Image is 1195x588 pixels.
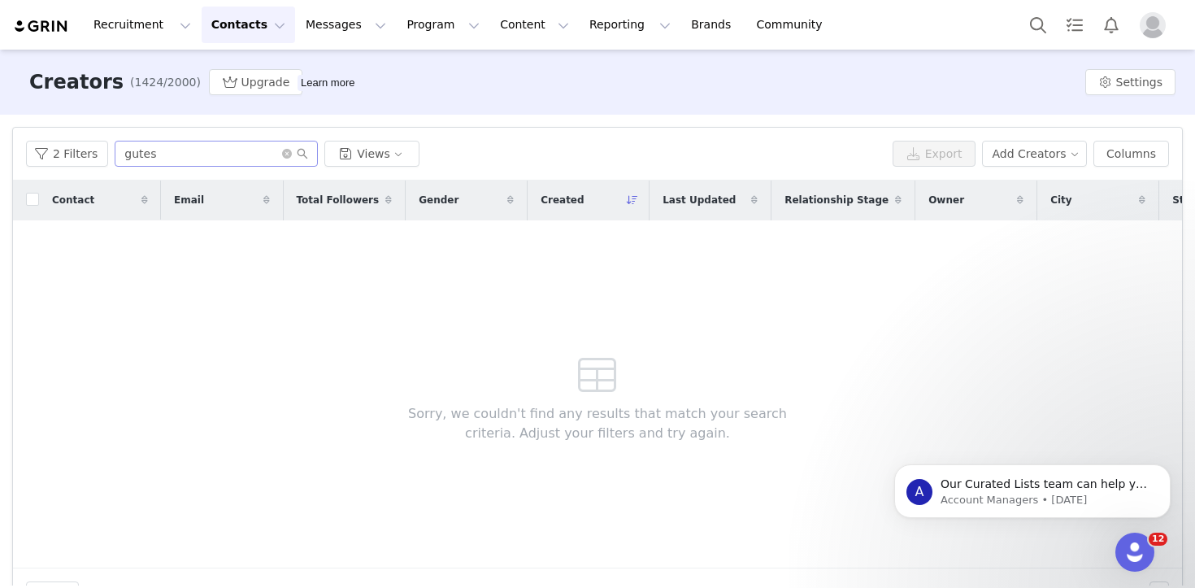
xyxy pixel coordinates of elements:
[1050,193,1071,207] span: City
[1085,69,1175,95] button: Settings
[52,193,94,207] span: Contact
[174,193,204,207] span: Email
[297,148,308,159] i: icon: search
[282,149,292,159] i: icon: close-circle
[1130,12,1182,38] button: Profile
[747,7,840,43] a: Community
[29,68,124,97] h3: Creators
[397,7,489,43] button: Program
[298,75,358,91] div: Tooltip anchor
[1057,7,1093,43] a: Tasks
[26,141,108,167] button: 2 Filters
[1149,533,1167,546] span: 12
[419,193,458,207] span: Gender
[84,7,201,43] button: Recruitment
[384,404,812,443] span: Sorry, we couldn't find any results that match your search criteria. Adjust your filters and try ...
[784,193,889,207] span: Relationship Stage
[13,19,70,34] img: grin logo
[928,193,964,207] span: Owner
[870,430,1195,544] iframe: Intercom notifications message
[296,7,396,43] button: Messages
[1115,533,1154,572] iframe: Intercom live chat
[490,7,579,43] button: Content
[297,193,380,207] span: Total Followers
[1140,12,1166,38] img: placeholder-profile.jpg
[71,47,280,303] span: Our Curated Lists team can help you find more creators! Our team of prospect-sourcing experts are...
[893,141,976,167] button: Export
[663,193,736,207] span: Last Updated
[202,7,295,43] button: Contacts
[71,63,280,77] p: Message from Account Managers, sent 7w ago
[982,141,1088,167] button: Add Creators
[580,7,680,43] button: Reporting
[1020,7,1056,43] button: Search
[324,141,419,167] button: Views
[1093,141,1169,167] button: Columns
[115,141,318,167] input: Search...
[209,69,303,95] button: Upgrade
[1093,7,1129,43] button: Notifications
[541,193,584,207] span: Created
[681,7,745,43] a: Brands
[130,74,201,91] span: (1424/2000)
